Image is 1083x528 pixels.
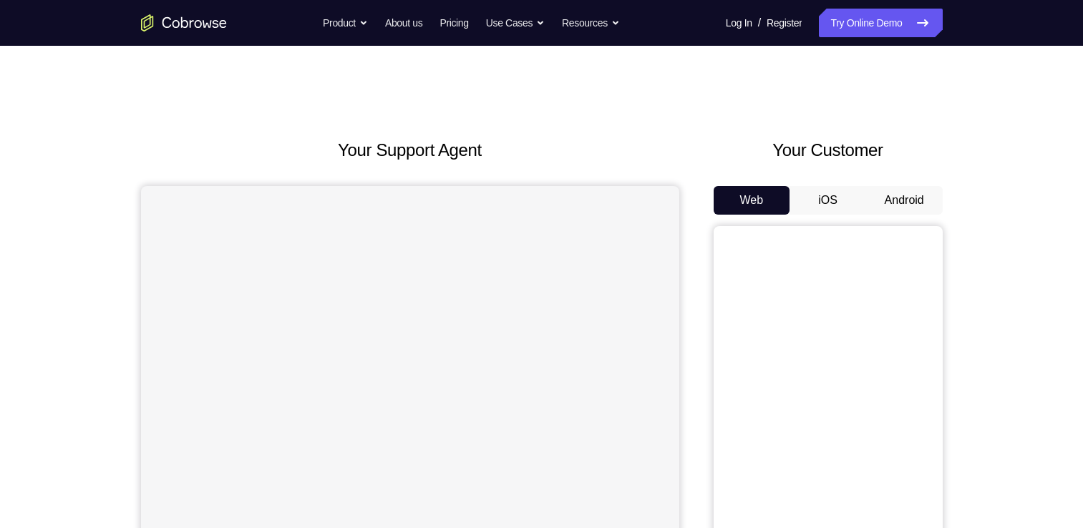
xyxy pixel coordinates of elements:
[866,186,943,215] button: Android
[385,9,422,37] a: About us
[767,9,802,37] a: Register
[141,137,679,163] h2: Your Support Agent
[714,137,943,163] h2: Your Customer
[562,9,620,37] button: Resources
[141,14,227,31] a: Go to the home page
[758,14,761,31] span: /
[486,9,545,37] button: Use Cases
[819,9,942,37] a: Try Online Demo
[323,9,368,37] button: Product
[790,186,866,215] button: iOS
[726,9,752,37] a: Log In
[439,9,468,37] a: Pricing
[714,186,790,215] button: Web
